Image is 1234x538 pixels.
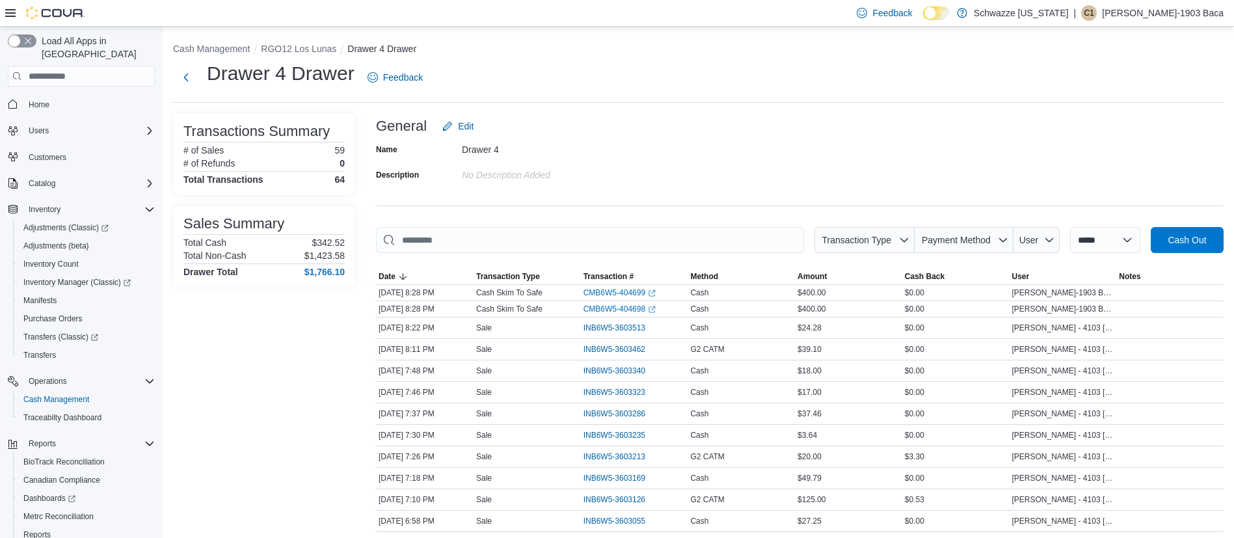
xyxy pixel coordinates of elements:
span: Feedback [872,7,912,20]
button: Users [3,122,160,140]
button: Traceabilty Dashboard [13,409,160,427]
svg: External link [648,306,656,314]
span: [PERSON_NAME] - 4103 [PERSON_NAME] [1012,494,1114,505]
span: Inventory Count [23,259,79,269]
span: Inventory Count [18,256,155,272]
a: Cash Management [18,392,94,407]
span: Metrc Reconciliation [23,511,94,522]
span: Cash [690,473,708,483]
span: Dashboards [18,491,155,506]
p: Sale [476,344,492,355]
span: Catalog [23,176,155,191]
span: Canadian Compliance [23,475,100,485]
a: BioTrack Reconciliation [18,454,110,470]
label: Name [376,144,397,155]
nav: An example of EuiBreadcrumbs [173,42,1224,58]
span: Inventory Manager (Classic) [23,277,131,288]
div: [DATE] 8:28 PM [376,285,474,301]
span: Transfers [23,350,56,360]
span: Notes [1119,271,1140,282]
span: Payment Method [922,235,991,245]
button: INB6W5-3603126 [583,492,658,507]
span: Reports [29,438,56,449]
button: Notes [1116,269,1224,284]
span: INB6W5-3603055 [583,516,645,526]
div: $0.00 [902,285,1010,301]
span: Operations [29,376,67,386]
button: Metrc Reconciliation [13,507,160,526]
span: Traceabilty Dashboard [18,410,155,425]
h6: # of Sales [183,145,224,155]
span: Metrc Reconciliation [18,509,155,524]
span: Home [23,96,155,112]
p: Sale [476,323,492,333]
a: Adjustments (Classic) [13,219,160,237]
div: [DATE] 7:10 PM [376,492,474,507]
span: $400.00 [798,288,825,298]
span: Transaction # [583,271,634,282]
button: Transaction Type [814,227,915,253]
span: Load All Apps in [GEOGRAPHIC_DATA] [36,34,155,61]
div: $0.00 [902,406,1010,422]
h4: Total Transactions [183,174,263,185]
span: Amount [798,271,827,282]
h4: Drawer Total [183,267,238,277]
div: $0.53 [902,492,1010,507]
button: Amount [795,269,902,284]
span: [PERSON_NAME]-1903 Baca [1012,304,1114,314]
span: INB6W5-3603286 [583,409,645,419]
div: $0.00 [902,342,1010,357]
p: Sale [476,473,492,483]
span: C1 [1084,5,1094,21]
span: [PERSON_NAME] - 4103 [PERSON_NAME] [1012,366,1114,376]
span: INB6W5-3603462 [583,344,645,355]
button: Date [376,269,474,284]
button: RGO12 Los Lunas [261,44,336,54]
div: $0.00 [902,384,1010,400]
button: Manifests [13,291,160,310]
span: Cash [690,304,708,314]
div: $0.00 [902,513,1010,529]
h1: Drawer 4 Drawer [207,61,355,87]
div: $0.00 [902,470,1010,486]
span: User [1012,271,1030,282]
button: Reports [23,436,61,451]
button: Transaction # [581,269,688,284]
p: $342.52 [312,237,345,248]
a: Adjustments (beta) [18,238,94,254]
button: Cash Management [173,44,250,54]
span: $18.00 [798,366,822,376]
div: Carlos-1903 Baca [1081,5,1097,21]
span: Cash [690,323,708,333]
button: Purchase Orders [13,310,160,328]
span: Inventory [23,202,155,217]
button: INB6W5-3603169 [583,470,658,486]
div: $0.00 [902,363,1010,379]
span: [PERSON_NAME] - 4103 [PERSON_NAME] [1012,473,1114,483]
span: $27.25 [798,516,822,526]
div: [DATE] 7:48 PM [376,363,474,379]
span: Transfers (Classic) [23,332,98,342]
span: INB6W5-3603513 [583,323,645,333]
span: Adjustments (beta) [23,241,89,251]
span: Canadian Compliance [18,472,155,488]
span: Catalog [29,178,55,189]
a: Purchase Orders [18,311,88,327]
span: $37.46 [798,409,822,419]
span: BioTrack Reconciliation [23,457,105,467]
span: Method [690,271,718,282]
p: Sale [476,516,492,526]
button: User [1010,269,1117,284]
button: Payment Method [915,227,1013,253]
span: Cash [690,288,708,298]
span: Inventory [29,204,60,215]
button: Inventory Count [13,255,160,273]
button: Cash Back [902,269,1010,284]
span: Cash [690,366,708,376]
div: $0.00 [902,301,1010,317]
span: $20.00 [798,451,822,462]
button: Catalog [23,176,60,191]
div: No Description added [462,165,636,180]
p: Sale [476,451,492,462]
span: Home [29,100,49,110]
